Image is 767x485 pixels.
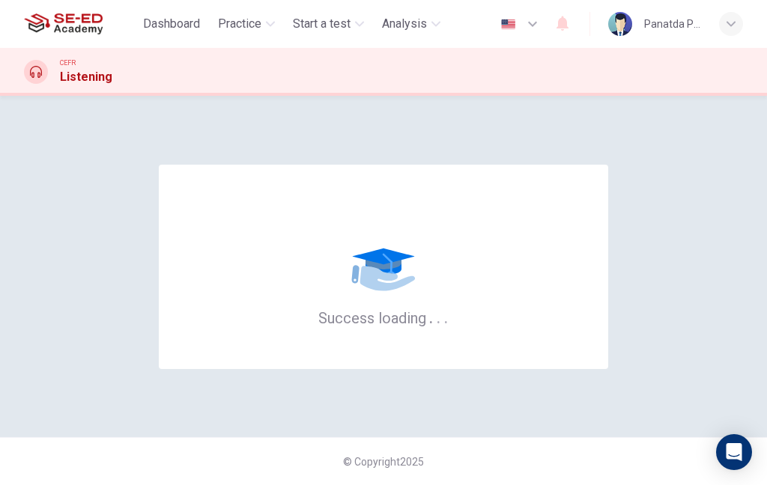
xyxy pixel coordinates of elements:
h1: Listening [60,68,112,86]
span: CEFR [60,58,76,68]
button: Start a test [287,10,370,37]
button: Analysis [376,10,446,37]
a: SE-ED Academy logo [24,9,137,39]
h6: . [443,304,449,329]
h6: . [436,304,441,329]
span: Practice [218,15,261,33]
span: © Copyright 2025 [343,456,424,468]
span: Start a test [293,15,351,33]
div: Panatda Pattala [644,15,701,33]
button: Dashboard [137,10,206,37]
img: en [499,19,518,30]
span: Analysis [382,15,427,33]
h6: Success loading [318,308,449,327]
h6: . [428,304,434,329]
img: Profile picture [608,12,632,36]
span: Dashboard [143,15,200,33]
div: Open Intercom Messenger [716,434,752,470]
img: SE-ED Academy logo [24,9,103,39]
button: Practice [212,10,281,37]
